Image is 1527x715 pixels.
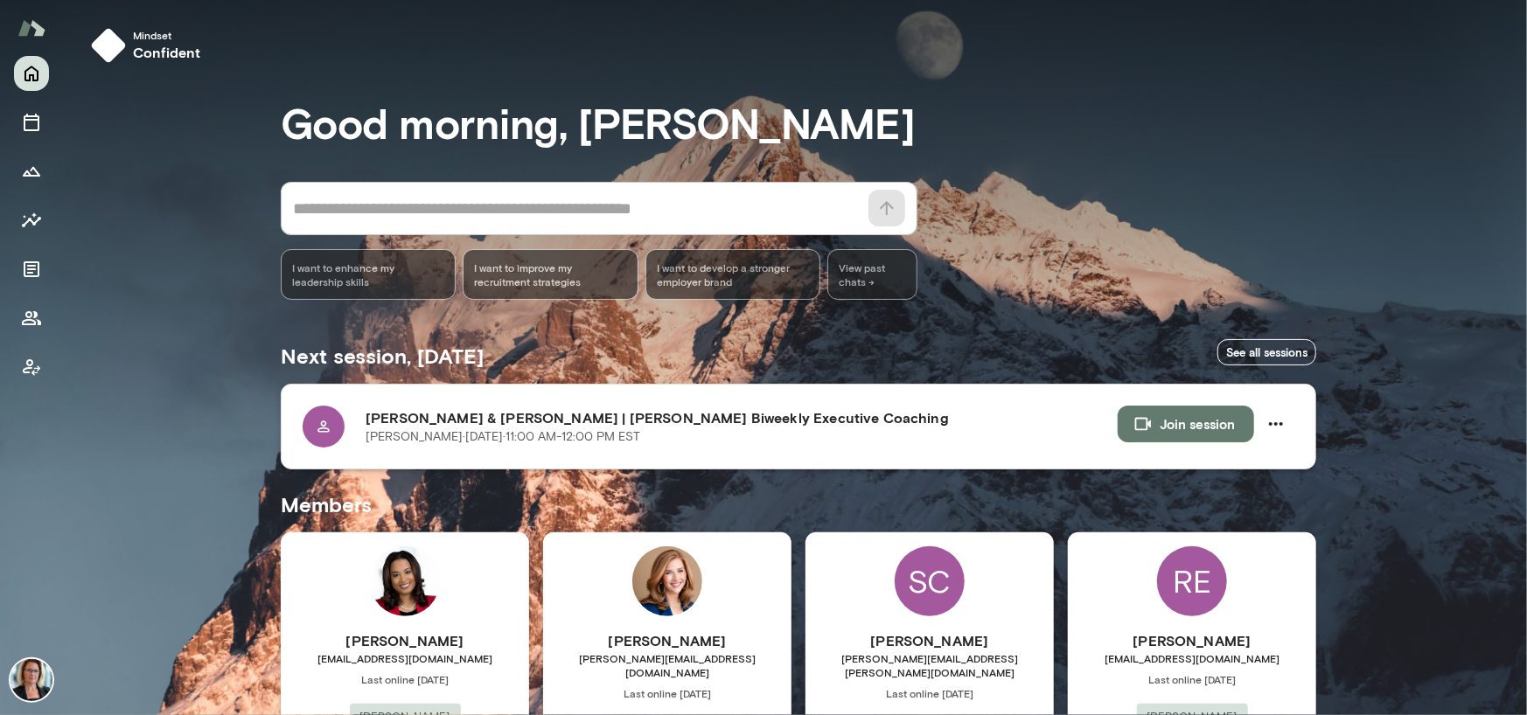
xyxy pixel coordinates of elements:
button: Members [14,301,49,336]
div: RE [1157,546,1227,616]
span: I want to enhance my leadership skills [292,260,444,288]
div: SC [895,546,965,616]
span: Last online [DATE] [543,686,791,700]
img: Brittany Hart [370,546,440,616]
div: I want to enhance my leadership skills [281,249,456,300]
span: [PERSON_NAME][EMAIL_ADDRESS][DOMAIN_NAME] [543,651,791,679]
span: Last online [DATE] [1068,672,1316,686]
button: Mindsetconfident [84,21,214,70]
button: Client app [14,350,49,385]
span: Last online [DATE] [281,672,529,686]
a: See all sessions [1217,339,1316,366]
p: [PERSON_NAME] · [DATE] · 11:00 AM-12:00 PM EST [366,428,640,446]
h6: [PERSON_NAME] [543,630,791,651]
span: [PERSON_NAME][EMAIL_ADDRESS][PERSON_NAME][DOMAIN_NAME] [805,651,1054,679]
h6: [PERSON_NAME] [1068,630,1316,651]
span: I want to develop a stronger employer brand [657,260,809,288]
h5: Members [281,490,1316,518]
button: Growth Plan [14,154,49,189]
button: Documents [14,252,49,287]
span: [EMAIL_ADDRESS][DOMAIN_NAME] [281,651,529,665]
h3: Good morning, [PERSON_NAME] [281,98,1316,147]
span: View past chats -> [827,249,917,300]
span: Mindset [133,28,200,42]
h6: [PERSON_NAME] [805,630,1054,651]
img: Mento [17,11,45,45]
h6: [PERSON_NAME] & [PERSON_NAME] | [PERSON_NAME] Biweekly Executive Coaching [366,407,1118,428]
img: mindset [91,28,126,63]
img: Jennifer Alvarez [10,659,52,701]
span: I want to improve my recruitment strategies [474,260,626,288]
button: Home [14,56,49,91]
div: I want to develop a stronger employer brand [645,249,820,300]
button: Insights [14,203,49,238]
span: Last online [DATE] [805,686,1054,700]
button: Join session [1118,406,1254,442]
img: Elisabeth Rice [632,546,702,616]
button: Sessions [14,105,49,140]
h6: confident [133,42,200,63]
span: [EMAIL_ADDRESS][DOMAIN_NAME] [1068,651,1316,665]
h5: Next session, [DATE] [281,342,484,370]
h6: [PERSON_NAME] [281,630,529,651]
div: I want to improve my recruitment strategies [463,249,638,300]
